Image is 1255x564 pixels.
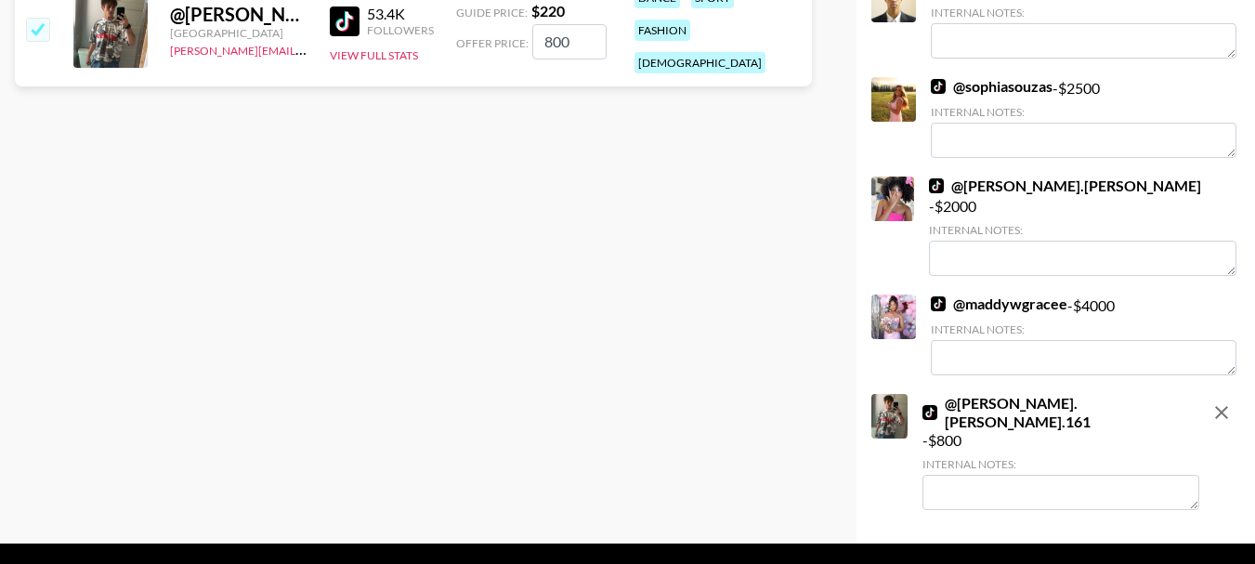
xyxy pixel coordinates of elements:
button: View Full Stats [330,48,418,62]
div: - $ 2000 [929,177,1236,276]
img: TikTok [931,79,946,94]
span: Offer Price: [456,36,529,50]
div: Internal Notes: [922,457,1199,471]
div: [GEOGRAPHIC_DATA] [170,26,307,40]
div: Internal Notes: [931,322,1236,336]
div: @ [PERSON_NAME].[PERSON_NAME].161 [170,3,307,26]
button: remove [1203,394,1240,431]
div: 53.4K [367,5,434,23]
a: @maddywgracee [931,295,1067,313]
div: - $ 2500 [931,77,1236,158]
img: TikTok [929,178,944,193]
input: 220 [532,24,607,59]
a: [PERSON_NAME][EMAIL_ADDRESS][PERSON_NAME][DOMAIN_NAME] [170,40,533,58]
div: [DEMOGRAPHIC_DATA] [634,52,765,73]
a: @[PERSON_NAME].[PERSON_NAME].161 [922,394,1199,431]
a: @[PERSON_NAME].[PERSON_NAME] [929,177,1201,195]
div: Followers [367,23,434,37]
img: TikTok [330,7,360,36]
div: Internal Notes: [929,223,1236,237]
a: @sophiasouzas [931,77,1052,96]
strong: $ 220 [531,2,565,20]
img: TikTok [931,296,946,311]
div: - $ 800 [922,394,1199,510]
span: Guide Price: [456,6,528,20]
div: Internal Notes: [931,105,1236,119]
div: Internal Notes: [931,6,1236,20]
div: - $ 4000 [931,295,1236,375]
img: TikTok [922,405,937,420]
div: fashion [634,20,690,41]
